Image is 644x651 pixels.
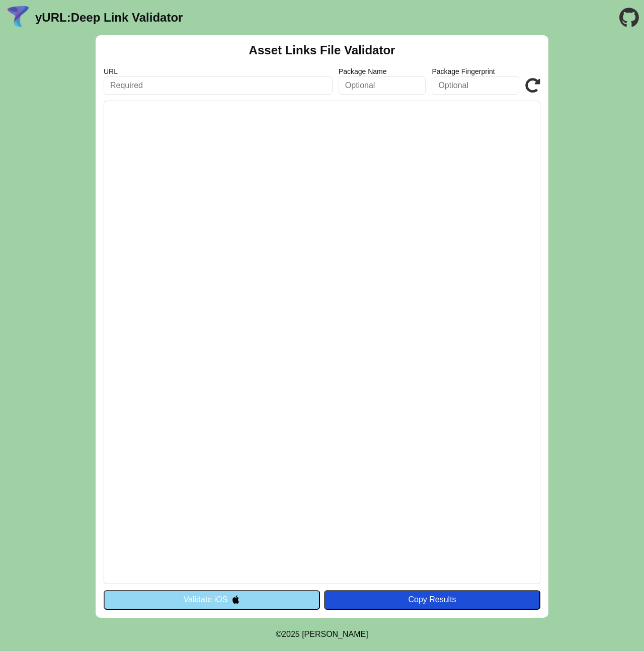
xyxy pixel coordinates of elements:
h2: Asset Links File Validator [249,43,395,57]
input: Required [104,76,333,95]
button: Validate iOS [104,590,320,609]
label: Package Name [339,67,426,75]
img: yURL Logo [5,5,31,31]
footer: © [276,618,368,651]
label: URL [104,67,333,75]
input: Optional [432,76,519,95]
a: Michael Ibragimchayev's Personal Site [302,630,368,638]
label: Package Fingerprint [432,67,519,75]
button: Copy Results [324,590,540,609]
img: appleIcon.svg [231,595,240,604]
a: yURL:Deep Link Validator [35,11,183,25]
input: Optional [339,76,426,95]
span: 2025 [282,630,300,638]
div: Copy Results [329,595,535,604]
